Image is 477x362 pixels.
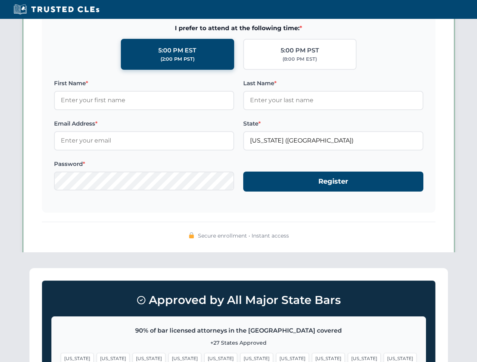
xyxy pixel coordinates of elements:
[54,91,234,110] input: Enter your first name
[158,46,196,55] div: 5:00 PM EST
[243,91,423,110] input: Enter your last name
[198,232,289,240] span: Secure enrollment • Instant access
[243,79,423,88] label: Last Name
[54,131,234,150] input: Enter your email
[281,46,319,55] div: 5:00 PM PST
[54,79,234,88] label: First Name
[11,4,102,15] img: Trusted CLEs
[54,119,234,128] label: Email Address
[243,172,423,192] button: Register
[188,232,195,238] img: 🔒
[54,160,234,169] label: Password
[61,326,417,336] p: 90% of bar licensed attorneys in the [GEOGRAPHIC_DATA] covered
[161,55,195,63] div: (2:00 PM PST)
[51,290,426,310] h3: Approved by All Major State Bars
[243,131,423,150] input: Florida (FL)
[61,339,417,347] p: +27 States Approved
[54,23,423,33] span: I prefer to attend at the following time:
[282,55,317,63] div: (8:00 PM EST)
[243,119,423,128] label: State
